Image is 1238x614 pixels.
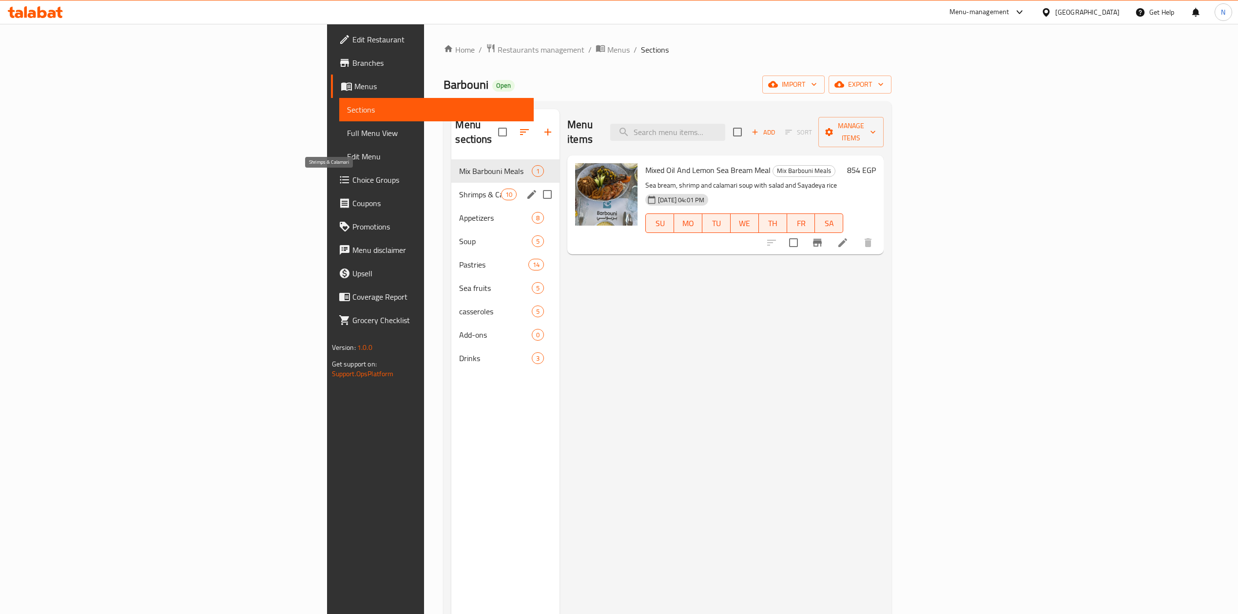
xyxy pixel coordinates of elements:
[352,291,526,303] span: Coverage Report
[532,237,543,246] span: 5
[492,122,513,142] span: Select all sections
[610,124,725,141] input: search
[459,329,532,341] div: Add-ons
[702,213,731,233] button: TU
[1221,7,1225,18] span: N
[532,213,543,223] span: 8
[451,183,560,206] div: Shrimps & Calamari10edit
[678,216,698,230] span: MO
[650,216,670,230] span: SU
[596,43,630,56] a: Menus
[459,352,532,364] span: Drinks
[331,28,534,51] a: Edit Restaurant
[762,76,825,94] button: import
[332,358,377,370] span: Get support on:
[654,195,708,205] span: [DATE] 04:01 PM
[459,235,532,247] div: Soup
[645,179,843,192] p: Sea bream, shrimp and calamari soup with salad and Sayadeya rice
[770,78,817,91] span: import
[748,125,779,140] button: Add
[347,127,526,139] span: Full Menu View
[347,151,526,162] span: Edit Menu
[779,125,818,140] span: Select section first
[529,260,543,269] span: 14
[352,268,526,279] span: Upsell
[339,121,534,145] a: Full Menu View
[332,367,394,380] a: Support.OpsPlatform
[352,57,526,69] span: Branches
[352,221,526,232] span: Promotions
[502,190,516,199] span: 10
[331,75,534,98] a: Menus
[352,314,526,326] span: Grocery Checklist
[645,163,771,177] span: Mixed Oil And Lemon Sea Bream Meal
[331,51,534,75] a: Branches
[856,231,880,254] button: delete
[498,44,584,56] span: Restaurants management
[783,232,804,253] span: Select to update
[331,285,534,308] a: Coverage Report
[773,165,835,177] div: Mix Barbouni Meals
[826,120,876,144] span: Manage items
[331,215,534,238] a: Promotions
[532,307,543,316] span: 5
[567,117,599,147] h2: Menu items
[818,117,884,147] button: Manage items
[815,213,843,233] button: SA
[339,145,534,168] a: Edit Menu
[819,216,839,230] span: SA
[532,235,544,247] div: items
[331,238,534,262] a: Menu disclaimer
[352,174,526,186] span: Choice Groups
[536,120,560,144] button: Add section
[331,308,534,332] a: Grocery Checklist
[837,237,849,249] a: Edit menu item
[352,34,526,45] span: Edit Restaurant
[806,231,829,254] button: Branch-specific-item
[763,216,783,230] span: TH
[331,168,534,192] a: Choice Groups
[451,155,560,374] nav: Menu sections
[532,329,544,341] div: items
[451,206,560,230] div: Appetizers8
[607,44,630,56] span: Menus
[836,78,884,91] span: export
[451,276,560,300] div: Sea fruits5
[451,346,560,370] div: Drinks3
[949,6,1009,18] div: Menu-management
[532,330,543,340] span: 0
[706,216,727,230] span: TU
[532,306,544,317] div: items
[791,216,812,230] span: FR
[773,165,835,176] span: Mix Barbouni Meals
[331,192,534,215] a: Coupons
[459,282,532,294] span: Sea fruits
[634,44,637,56] li: /
[459,212,532,224] span: Appetizers
[748,125,779,140] span: Add item
[532,282,544,294] div: items
[674,213,702,233] button: MO
[459,259,528,270] div: Pastries
[532,165,544,177] div: items
[459,306,532,317] span: casseroles
[727,122,748,142] span: Select section
[354,80,526,92] span: Menus
[347,104,526,115] span: Sections
[486,43,584,56] a: Restaurants management
[588,44,592,56] li: /
[501,189,517,200] div: items
[528,259,544,270] div: items
[645,213,674,233] button: SU
[352,244,526,256] span: Menu disclaimer
[847,163,876,177] h6: 854 EGP
[451,253,560,276] div: Pastries14
[735,216,755,230] span: WE
[357,341,372,354] span: 1.0.0
[513,120,536,144] span: Sort sections
[532,352,544,364] div: items
[459,165,532,177] span: Mix Barbouni Meals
